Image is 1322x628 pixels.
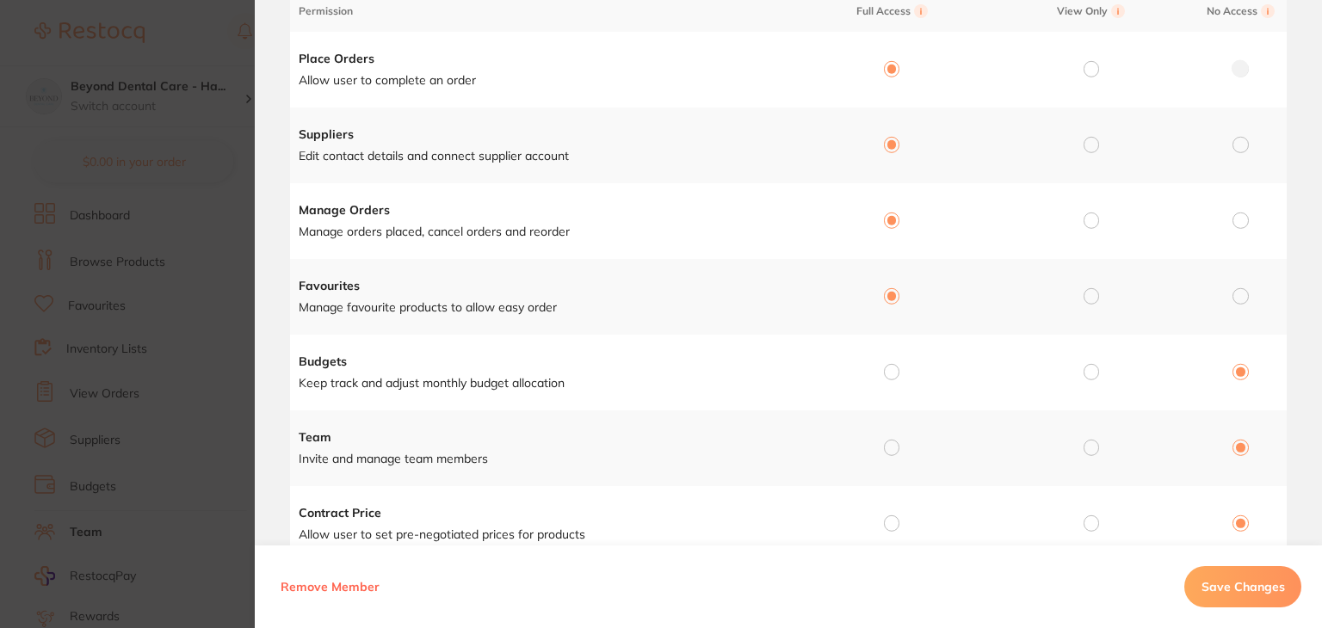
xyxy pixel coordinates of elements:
h4: Suppliers [299,126,788,144]
h4: Team [299,429,788,446]
h4: Contract Price [299,505,788,522]
button: Save Changes [1184,566,1301,607]
p: Manage favourite products to allow easy order [299,299,788,317]
p: Invite and manage team members [299,451,788,468]
span: Remove Member [281,579,380,594]
span: Save Changes [1202,579,1285,594]
h4: Budgets [299,354,788,371]
p: Edit contact details and connect supplier account [299,148,788,165]
p: Keep track and adjust monthly budget allocation [299,375,788,392]
button: Remove Member [275,566,385,607]
span: Permission [299,5,788,17]
span: No Access [1195,4,1286,18]
span: Full Access [797,4,987,18]
p: Manage orders placed, cancel orders and reorder [299,224,788,241]
h4: Manage Orders [299,202,788,219]
span: View Only [997,4,1187,18]
p: Allow user to set pre-negotiated prices for products [299,526,788,544]
p: Allow user to complete an order [299,72,788,89]
h4: Place Orders [299,51,788,68]
h4: Favourites [299,278,788,295]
